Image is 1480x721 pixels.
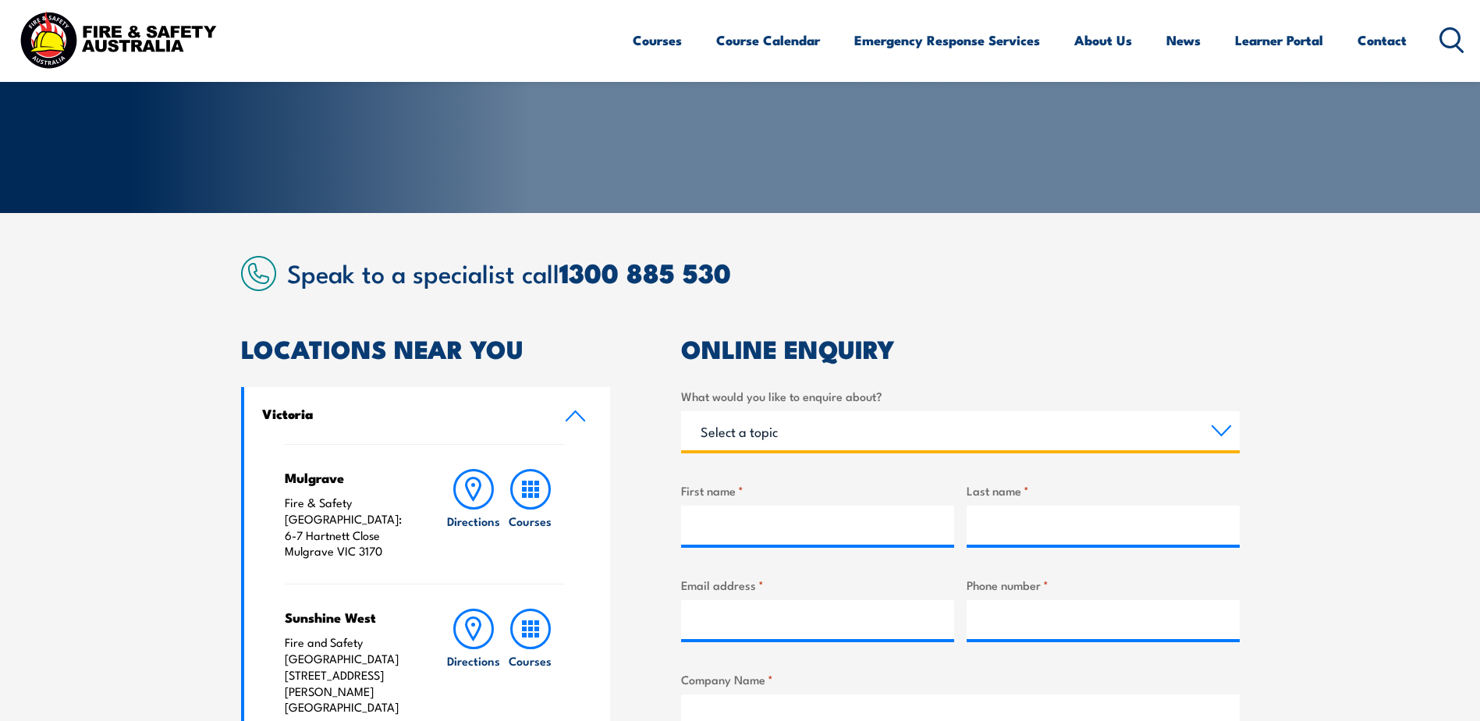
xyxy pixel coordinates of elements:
[445,609,502,716] a: Directions
[1358,20,1407,61] a: Contact
[633,20,682,61] a: Courses
[285,634,415,716] p: Fire and Safety [GEOGRAPHIC_DATA] [STREET_ADDRESS][PERSON_NAME] [GEOGRAPHIC_DATA]
[716,20,820,61] a: Course Calendar
[509,652,552,669] h6: Courses
[681,387,1240,405] label: What would you like to enquire about?
[681,481,954,499] label: First name
[502,469,559,559] a: Courses
[445,469,502,559] a: Directions
[285,469,415,486] h4: Mulgrave
[447,652,500,669] h6: Directions
[285,609,415,626] h4: Sunshine West
[1235,20,1323,61] a: Learner Portal
[241,337,611,359] h2: LOCATIONS NEAR YOU
[559,251,731,293] a: 1300 885 530
[509,513,552,529] h6: Courses
[244,387,611,444] a: Victoria
[1166,20,1201,61] a: News
[285,495,415,559] p: Fire & Safety [GEOGRAPHIC_DATA]: 6-7 Hartnett Close Mulgrave VIC 3170
[854,20,1040,61] a: Emergency Response Services
[967,481,1240,499] label: Last name
[1074,20,1132,61] a: About Us
[967,576,1240,594] label: Phone number
[502,609,559,716] a: Courses
[681,337,1240,359] h2: ONLINE ENQUIRY
[262,405,541,422] h4: Victoria
[287,258,1240,286] h2: Speak to a specialist call
[447,513,500,529] h6: Directions
[681,670,1240,688] label: Company Name
[681,576,954,594] label: Email address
